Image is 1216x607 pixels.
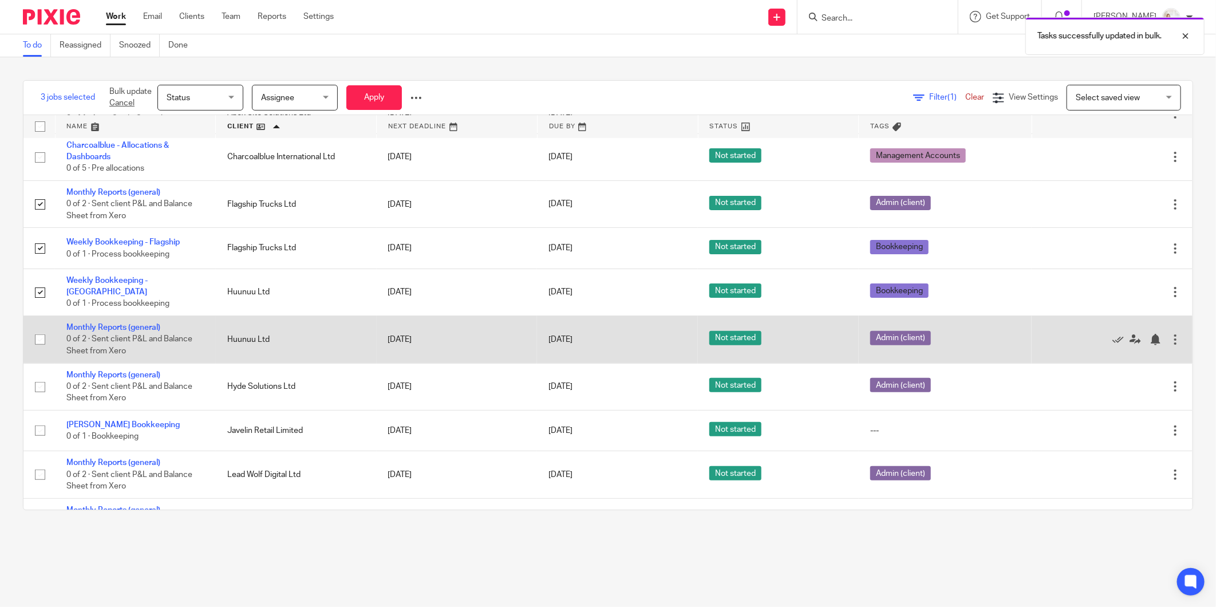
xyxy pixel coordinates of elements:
[66,141,169,161] a: Charcoalblue - Allocations & Dashboards
[548,336,573,344] span: [DATE]
[66,432,139,440] span: 0 of 1 · Bookkeeping
[1009,93,1058,101] span: View Settings
[929,93,965,101] span: Filter
[346,85,402,110] button: Apply
[41,92,95,103] span: 3 jobs selected
[66,238,180,246] a: Weekly Bookkeeping - Flagship
[23,9,80,25] img: Pixie
[377,316,538,363] td: [DATE]
[119,34,160,57] a: Snoozed
[66,250,169,258] span: 0 of 1 · Process bookkeeping
[548,383,573,391] span: [DATE]
[377,180,538,227] td: [DATE]
[143,11,162,22] a: Email
[709,378,761,392] span: Not started
[109,99,135,107] a: Cancel
[261,94,294,102] span: Assignee
[870,378,931,392] span: Admin (client)
[377,228,538,269] td: [DATE]
[303,11,334,22] a: Settings
[709,331,761,345] span: Not started
[709,466,761,480] span: Not started
[377,363,538,410] td: [DATE]
[216,451,377,498] td: Lead Wolf Digital Ltd
[66,300,169,308] span: 0 of 1 · Process bookkeeping
[216,363,377,410] td: Hyde Solutions Ltd
[106,11,126,22] a: Work
[179,11,204,22] a: Clients
[66,383,192,403] span: 0 of 2 · Sent client P&L and Balance Sheet from Xero
[66,336,192,356] span: 0 of 2 · Sent client P&L and Balance Sheet from Xero
[216,411,377,451] td: Javelin Retail Limited
[965,93,984,101] a: Clear
[870,283,929,298] span: Bookkeeping
[709,240,761,254] span: Not started
[258,11,286,22] a: Reports
[66,421,180,429] a: [PERSON_NAME] Bookkeeping
[216,498,377,545] td: [PERSON_NAME]
[377,133,538,180] td: [DATE]
[222,11,240,22] a: Team
[377,498,538,545] td: [DATE]
[377,451,538,498] td: [DATE]
[548,471,573,479] span: [DATE]
[1076,94,1140,102] span: Select saved view
[870,196,931,210] span: Admin (client)
[66,324,160,332] a: Monthly Reports (general)
[66,506,160,514] a: Monthly Reports (general)
[66,459,160,467] a: Monthly Reports (general)
[870,331,931,345] span: Admin (client)
[548,288,573,296] span: [DATE]
[709,283,761,298] span: Not started
[66,200,192,220] span: 0 of 2 · Sent client P&L and Balance Sheet from Xero
[66,188,160,196] a: Monthly Reports (general)
[947,93,957,101] span: (1)
[168,34,196,57] a: Done
[216,180,377,227] td: Flagship Trucks Ltd
[109,86,152,109] p: Bulk update
[548,245,573,253] span: [DATE]
[377,411,538,451] td: [DATE]
[548,153,573,161] span: [DATE]
[870,425,1020,436] div: ---
[377,269,538,316] td: [DATE]
[709,422,761,436] span: Not started
[709,148,761,163] span: Not started
[709,196,761,210] span: Not started
[216,316,377,363] td: Huunuu Ltd
[548,427,573,435] span: [DATE]
[870,240,929,254] span: Bookkeeping
[23,34,51,57] a: To do
[548,200,573,208] span: [DATE]
[870,466,931,480] span: Admin (client)
[1037,30,1162,42] p: Tasks successfully updated in bulk.
[870,123,890,129] span: Tags
[870,148,966,163] span: Management Accounts
[66,165,144,173] span: 0 of 5 · Pre allocations
[167,94,190,102] span: Status
[216,228,377,269] td: Flagship Trucks Ltd
[66,471,192,491] span: 0 of 2 · Sent client P&L and Balance Sheet from Xero
[216,269,377,316] td: Huunuu Ltd
[66,277,148,296] a: Weekly Bookkeeping - [GEOGRAPHIC_DATA]
[216,133,377,180] td: Charcoalblue International Ltd
[60,34,110,57] a: Reassigned
[66,371,160,379] a: Monthly Reports (general)
[1162,8,1181,26] img: Image.jpeg
[1112,334,1130,345] a: Mark as done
